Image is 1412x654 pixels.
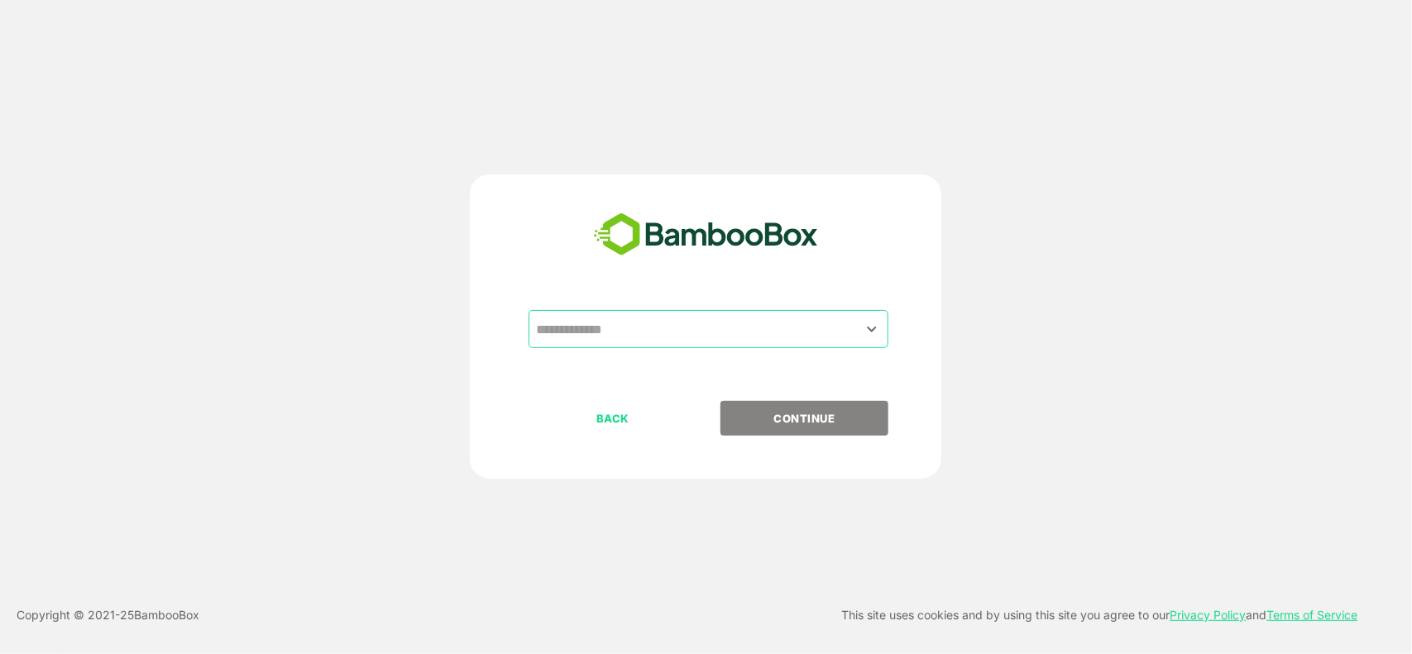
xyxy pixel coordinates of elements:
[860,317,883,340] button: Open
[722,409,888,427] p: CONTINUE
[17,605,199,625] p: Copyright © 2021- 25 BambooBox
[842,605,1358,625] p: This site uses cookies and by using this site you agree to our and
[585,208,827,262] img: bamboobox
[1170,608,1247,622] a: Privacy Policy
[720,401,888,436] button: CONTINUE
[530,409,696,427] p: BACK
[1267,608,1358,622] a: Terms of Service
[529,401,696,436] button: BACK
